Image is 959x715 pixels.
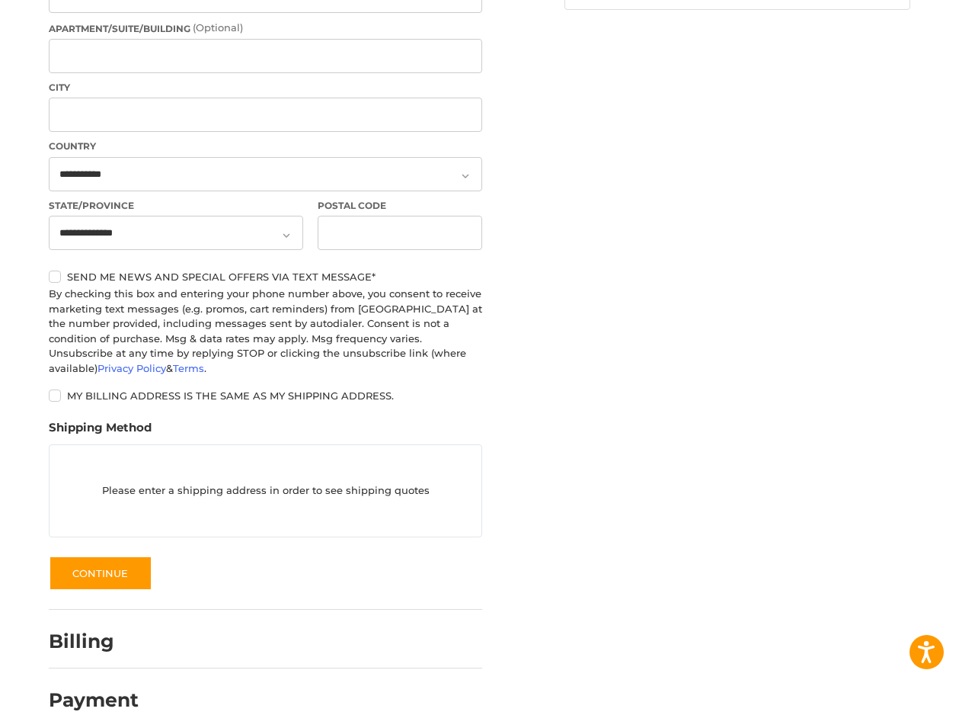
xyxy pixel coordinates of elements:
legend: Shipping Method [49,419,152,444]
div: By checking this box and entering your phone number above, you consent to receive marketing text ... [49,287,482,376]
label: Apartment/Suite/Building [49,21,482,36]
label: My billing address is the same as my shipping address. [49,390,482,402]
label: Country [49,139,482,153]
small: (Optional) [193,21,243,34]
a: Terms [173,362,204,374]
a: Privacy Policy [97,362,166,374]
button: Continue [49,556,152,591]
label: Send me news and special offers via text message* [49,271,482,283]
label: Postal Code [318,199,482,213]
label: State/Province [49,199,303,213]
p: Please enter a shipping address in order to see shipping quotes [50,476,481,505]
h2: Payment [49,688,139,712]
h2: Billing [49,630,138,653]
label: City [49,81,482,95]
